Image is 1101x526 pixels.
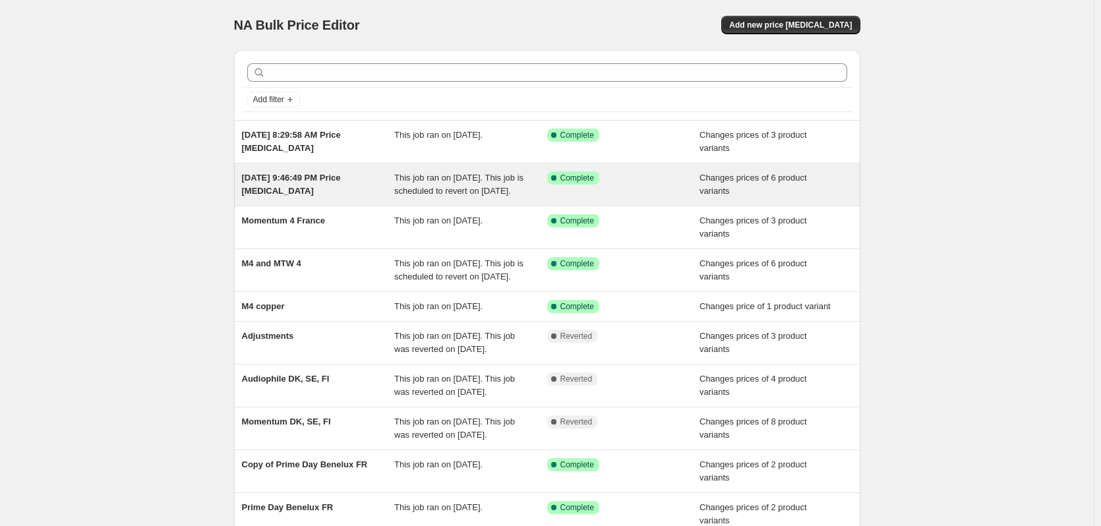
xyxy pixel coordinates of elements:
span: M4 copper [242,301,285,311]
span: Complete [560,301,594,312]
span: [DATE] 9:46:49 PM Price [MEDICAL_DATA] [242,173,341,196]
span: Adjustments [242,331,294,341]
span: This job ran on [DATE]. [394,301,483,311]
span: Changes price of 1 product variant [699,301,831,311]
span: This job ran on [DATE]. [394,502,483,512]
span: Changes prices of 3 product variants [699,130,807,153]
span: This job ran on [DATE]. This job was reverted on [DATE]. [394,331,515,354]
span: Changes prices of 6 product variants [699,173,807,196]
span: This job ran on [DATE]. This job was reverted on [DATE]. [394,374,515,397]
span: Complete [560,459,594,470]
span: Complete [560,216,594,226]
span: Changes prices of 3 product variants [699,331,807,354]
span: Reverted [560,331,593,341]
button: Add filter [247,92,300,107]
button: Add new price [MEDICAL_DATA] [721,16,860,34]
span: Changes prices of 2 product variants [699,502,807,525]
span: Add new price [MEDICAL_DATA] [729,20,852,30]
span: This job ran on [DATE]. This job is scheduled to revert on [DATE]. [394,173,523,196]
span: Complete [560,130,594,140]
span: Complete [560,173,594,183]
span: Add filter [253,94,284,105]
span: M4 and MTW 4 [242,258,301,268]
span: Changes prices of 2 product variants [699,459,807,482]
span: Complete [560,502,594,513]
span: NA Bulk Price Editor [234,18,360,32]
span: Reverted [560,374,593,384]
span: Changes prices of 6 product variants [699,258,807,281]
span: Changes prices of 8 product variants [699,417,807,440]
span: This job ran on [DATE]. This job is scheduled to revert on [DATE]. [394,258,523,281]
span: This job ran on [DATE]. [394,459,483,469]
span: Changes prices of 3 product variants [699,216,807,239]
span: Copy of Prime Day Benelux FR [242,459,368,469]
span: Complete [560,258,594,269]
span: Momentum 4 France [242,216,325,225]
span: Changes prices of 4 product variants [699,374,807,397]
span: This job ran on [DATE]. [394,216,483,225]
span: This job ran on [DATE]. This job was reverted on [DATE]. [394,417,515,440]
span: This job ran on [DATE]. [394,130,483,140]
span: Reverted [560,417,593,427]
span: Audiophile DK, SE, FI [242,374,330,384]
span: [DATE] 8:29:58 AM Price [MEDICAL_DATA] [242,130,341,153]
span: Prime Day Benelux FR [242,502,334,512]
span: Momentum DK, SE, FI [242,417,331,426]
